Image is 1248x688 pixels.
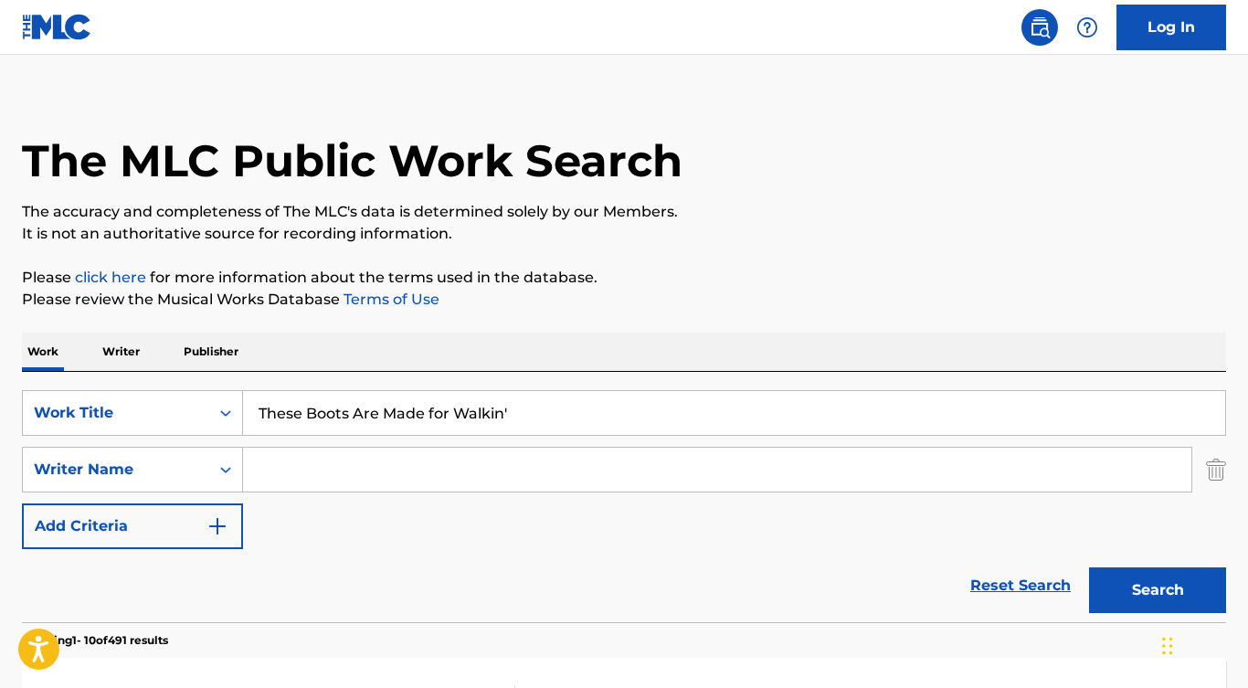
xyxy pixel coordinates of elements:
form: Search Form [22,390,1226,622]
img: help [1076,16,1098,38]
div: Help [1069,9,1105,46]
div: Work Title [34,402,198,424]
div: Widget de chat [1157,600,1248,688]
a: Reset Search [961,566,1080,606]
img: 9d2ae6d4665cec9f34b9.svg [206,515,228,537]
p: Please for more information about the terms used in the database. [22,267,1226,289]
img: Delete Criterion [1206,447,1226,492]
button: Search [1089,567,1226,613]
div: Writer Name [34,459,198,481]
a: Public Search [1021,9,1058,46]
img: MLC Logo [22,14,92,40]
p: It is not an authoritative source for recording information. [22,223,1226,245]
div: Glisser [1162,619,1173,673]
p: Work [22,333,64,371]
a: Log In [1116,5,1226,50]
img: search [1029,16,1051,38]
a: Terms of Use [340,291,439,308]
p: Writer [97,333,145,371]
p: Publisher [178,333,244,371]
h1: The MLC Public Work Search [22,133,682,188]
button: Add Criteria [22,503,243,549]
p: The accuracy and completeness of The MLC's data is determined solely by our Members. [22,201,1226,223]
iframe: Chat Widget [1157,600,1248,688]
a: click here [75,269,146,286]
p: Please review the Musical Works Database [22,289,1226,311]
p: Showing 1 - 10 of 491 results [22,632,168,649]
